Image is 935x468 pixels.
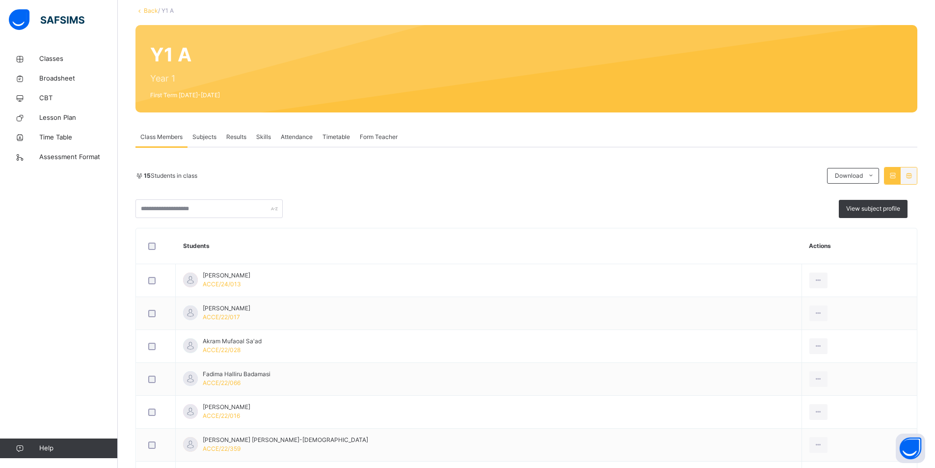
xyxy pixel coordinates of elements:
span: ACCE/22/359 [203,445,240,452]
span: Timetable [322,133,350,141]
span: CBT [39,93,118,103]
span: ACCE/22/016 [203,412,240,419]
span: ACCE/22/017 [203,313,240,321]
th: Actions [801,228,917,264]
span: View subject profile [846,204,900,213]
span: Broadsheet [39,74,118,83]
span: Skills [256,133,271,141]
span: Attendance [281,133,313,141]
span: Students in class [144,171,197,180]
button: Open asap [896,434,925,463]
span: ACCE/22/066 [203,379,240,386]
span: [PERSON_NAME] [203,403,250,412]
span: Download [835,171,863,180]
span: Lesson Plan [39,113,118,123]
span: Assessment Format [39,152,118,162]
span: Classes [39,54,118,64]
span: Time Table [39,133,118,142]
span: Subjects [192,133,216,141]
span: Form Teacher [360,133,398,141]
a: Back [144,7,158,14]
span: Help [39,443,117,453]
span: [PERSON_NAME] [PERSON_NAME]-[DEMOGRAPHIC_DATA] [203,436,368,444]
span: ACCE/24/013 [203,280,241,288]
b: 15 [144,172,151,179]
span: Class Members [140,133,183,141]
span: ACCE/22/028 [203,346,240,354]
span: Results [226,133,246,141]
span: / Y1 A [158,7,174,14]
span: [PERSON_NAME] [203,304,250,313]
span: Akram Mufaoal Sa'ad [203,337,262,346]
span: [PERSON_NAME] [203,271,250,280]
span: Fadima Halliru Badamasi [203,370,270,379]
img: safsims [9,9,84,30]
th: Students [176,228,802,264]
